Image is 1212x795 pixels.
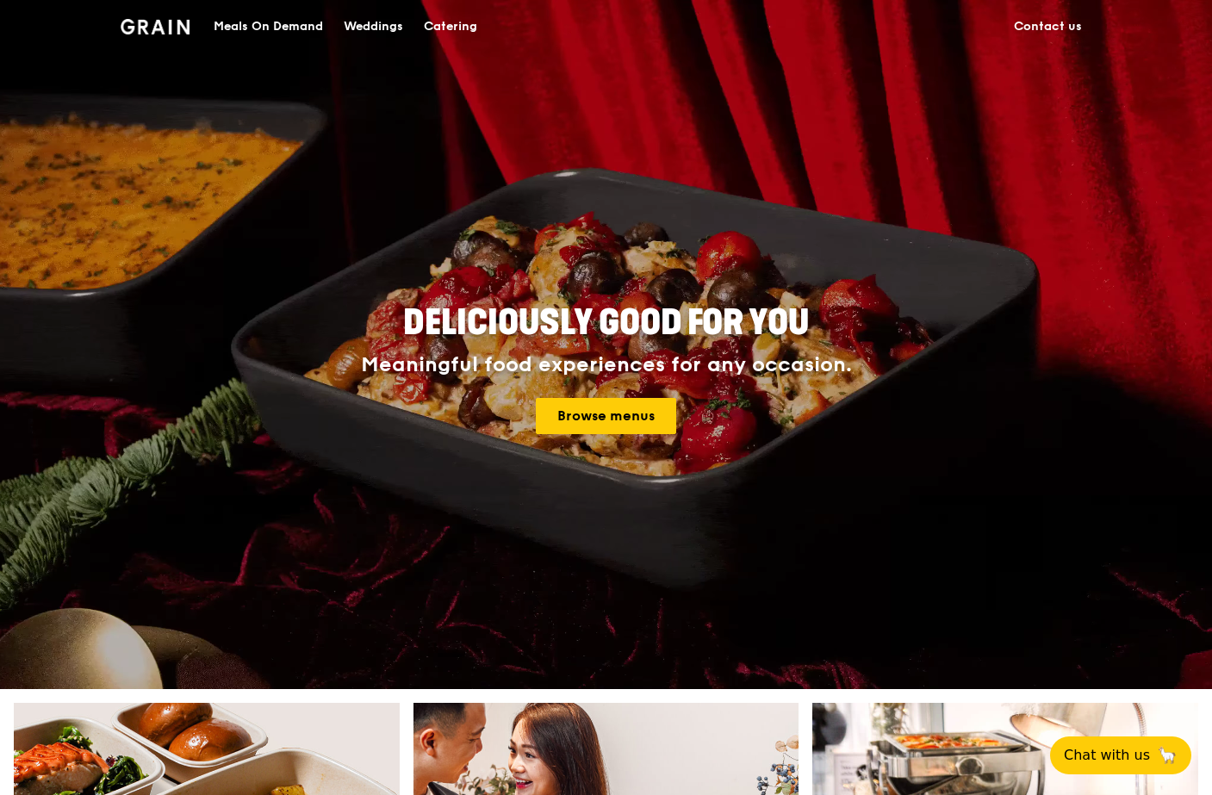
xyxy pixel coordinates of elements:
span: Deliciously good for you [403,302,809,344]
div: Weddings [344,1,403,53]
a: Browse menus [536,398,676,434]
button: Chat with us🦙 [1050,736,1191,774]
img: Grain [121,19,190,34]
span: 🦙 [1157,745,1178,766]
span: Chat with us [1064,745,1150,766]
div: Meals On Demand [214,1,323,53]
a: Catering [413,1,488,53]
a: Weddings [333,1,413,53]
div: Catering [424,1,477,53]
a: Contact us [1004,1,1092,53]
div: Meaningful food experiences for any occasion. [296,353,917,377]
